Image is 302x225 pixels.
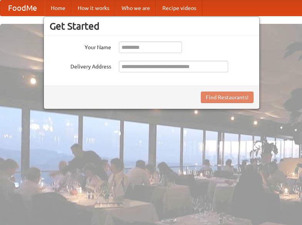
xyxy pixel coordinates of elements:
[201,92,254,103] button: Find Restaurants!
[50,20,254,32] h3: Get Started
[72,0,115,16] a: How it works
[0,0,45,16] a: FoodMe
[115,0,156,16] a: Who we are
[50,42,111,51] label: Your Name
[50,61,111,70] label: Delivery Address
[156,0,202,16] a: Recipe videos
[45,0,72,16] a: Home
